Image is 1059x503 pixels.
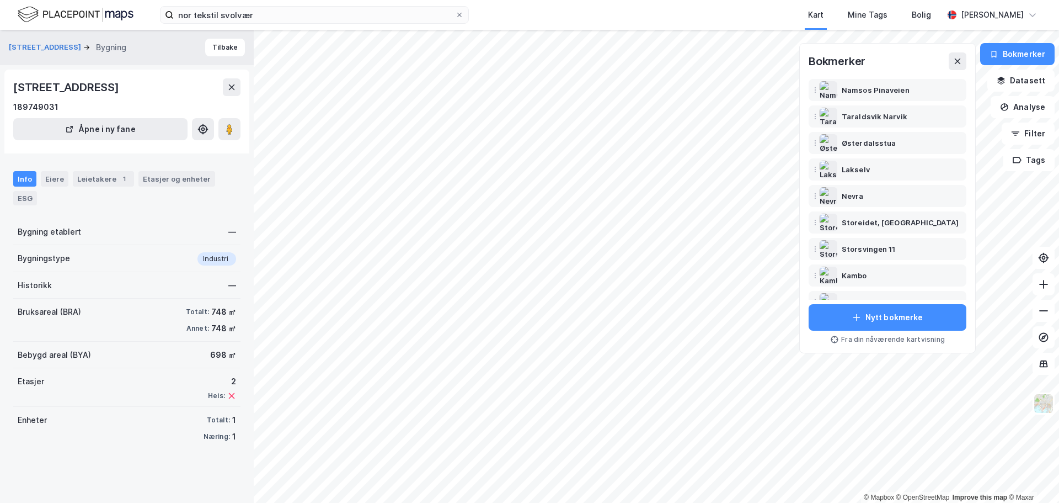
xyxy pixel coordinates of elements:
[842,163,870,176] div: Lakselv
[991,96,1055,118] button: Analyse
[232,414,236,427] div: 1
[842,216,959,229] div: Storeidet, [GEOGRAPHIC_DATA]
[13,100,58,114] div: 189749031
[912,8,931,22] div: Bolig
[73,171,134,187] div: Leietakere
[953,494,1007,501] a: Improve this map
[18,225,81,239] div: Bygning etablert
[13,171,36,187] div: Info
[208,375,236,388] div: 2
[980,43,1055,65] button: Bokmerker
[820,187,837,205] img: Nevra
[842,269,867,282] div: Kambo
[211,322,236,335] div: 748 ㎡
[1002,123,1055,145] button: Filter
[842,242,895,256] div: Storsvingen 11
[143,174,211,184] div: Etasjer og enheter
[232,430,236,443] div: 1
[18,348,91,362] div: Bebygd areal (BYA)
[13,118,188,140] button: Åpne i ny fane
[842,189,864,203] div: Nevra
[1003,149,1055,171] button: Tags
[820,267,837,284] img: Kambo
[987,70,1055,92] button: Datasett
[842,295,875,309] div: Roa Torg
[205,39,245,56] button: Tilbake
[820,108,837,125] img: Taraldsvik Narvik
[18,5,133,24] img: logo.f888ab2527a4732fd821a326f86c7f29.svg
[820,134,837,152] img: Østerdalsstua
[18,375,44,388] div: Etasjer
[13,78,121,96] div: [STREET_ADDRESS]
[1033,393,1054,414] img: Z
[808,8,823,22] div: Kart
[842,110,907,123] div: Taraldsvik Narvik
[820,293,837,311] img: Roa Torg
[896,494,950,501] a: OpenStreetMap
[41,171,68,187] div: Eiere
[119,173,130,184] div: 1
[211,305,236,319] div: 748 ㎡
[186,324,209,333] div: Annet:
[204,432,230,441] div: Næring:
[864,494,894,501] a: Mapbox
[961,8,1024,22] div: [PERSON_NAME]
[1004,450,1059,503] div: Kontrollprogram for chat
[820,240,837,258] img: Storsvingen 11
[809,52,865,70] div: Bokmerker
[18,414,47,427] div: Enheter
[820,214,837,231] img: Storeidet, Leknes
[207,416,230,425] div: Totalt:
[9,42,83,53] button: [STREET_ADDRESS]
[228,279,236,292] div: —
[842,136,896,150] div: Østerdalsstua
[174,7,455,23] input: Søk på adresse, matrikkel, gårdeiere, leietakere eller personer
[18,252,70,265] div: Bygningstype
[96,41,126,54] div: Bygning
[208,391,225,400] div: Heis:
[228,225,236,239] div: —
[820,81,837,99] img: Namsos Pinaveien
[820,161,837,178] img: Lakselv
[210,348,236,362] div: 698 ㎡
[1004,450,1059,503] iframe: Chat Widget
[13,191,37,205] div: ESG
[18,305,81,319] div: Bruksareal (BRA)
[848,8,887,22] div: Mine Tags
[186,308,209,316] div: Totalt:
[809,335,966,344] div: Fra din nåværende kartvisning
[809,304,966,331] button: Nytt bokmerke
[842,83,910,97] div: Namsos Pinaveien
[18,279,52,292] div: Historikk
